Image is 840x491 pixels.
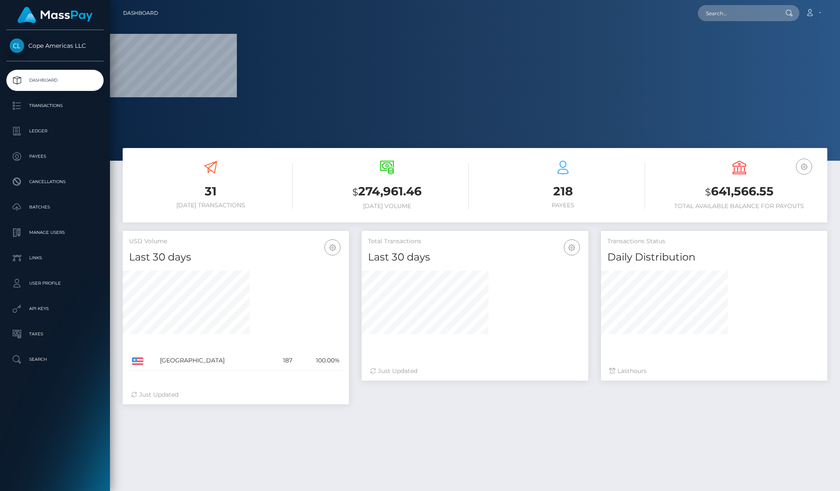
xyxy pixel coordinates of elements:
[370,367,579,376] div: Just Updated
[10,302,100,315] p: API Keys
[10,150,100,163] p: Payees
[607,250,821,265] h4: Daily Distribution
[129,202,293,209] h6: [DATE] Transactions
[6,146,104,167] a: Payees
[10,226,100,239] p: Manage Users
[129,237,343,246] h5: USD Volume
[10,201,100,214] p: Batches
[17,7,93,23] img: MassPay Logo
[609,367,819,376] div: Last hours
[129,250,343,265] h4: Last 30 days
[157,351,271,370] td: [GEOGRAPHIC_DATA]
[10,328,100,340] p: Taxes
[6,171,104,192] a: Cancellations
[368,250,582,265] h4: Last 30 days
[10,176,100,188] p: Cancellations
[131,390,340,399] div: Just Updated
[6,247,104,269] a: Links
[481,183,645,200] h3: 218
[10,353,100,366] p: Search
[123,4,158,22] a: Dashboard
[10,252,100,264] p: Links
[6,95,104,116] a: Transactions
[6,349,104,370] a: Search
[129,183,293,200] h3: 31
[352,186,358,198] small: $
[10,277,100,290] p: User Profile
[658,203,821,210] h6: Total Available Balance for Payouts
[295,351,343,370] td: 100.00%
[305,203,469,210] h6: [DATE] Volume
[658,183,821,200] h3: 641,566.55
[6,121,104,142] a: Ledger
[6,222,104,243] a: Manage Users
[698,5,777,21] input: Search...
[368,237,582,246] h5: Total Transactions
[6,70,104,91] a: Dashboard
[607,237,821,246] h5: Transactions Status
[705,186,711,198] small: $
[481,202,645,209] h6: Payees
[10,125,100,137] p: Ledger
[10,74,100,87] p: Dashboard
[6,298,104,319] a: API Keys
[132,357,143,365] img: US.png
[271,351,295,370] td: 187
[6,324,104,345] a: Taxes
[10,38,24,53] img: Cope Americas LLC
[6,197,104,218] a: Batches
[6,42,104,49] span: Cope Americas LLC
[6,273,104,294] a: User Profile
[305,183,469,200] h3: 274,961.46
[10,99,100,112] p: Transactions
